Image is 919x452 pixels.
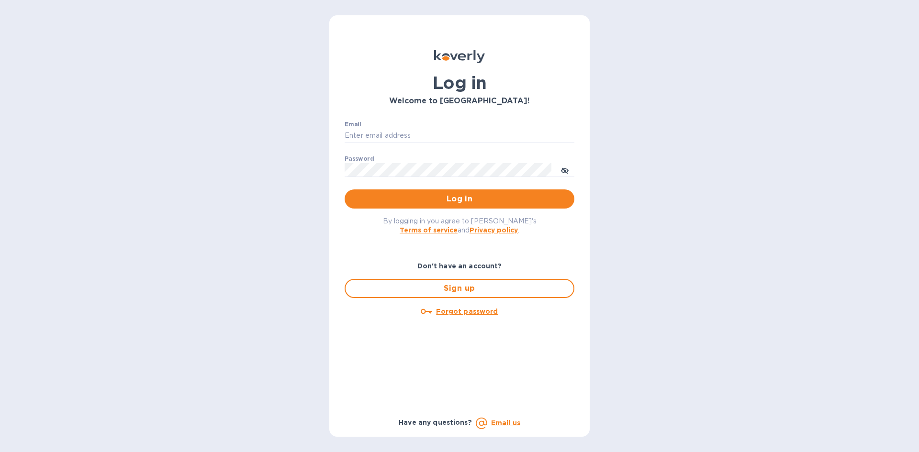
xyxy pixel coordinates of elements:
[345,121,361,127] label: Email
[345,279,574,298] button: Sign up
[491,419,520,427] a: Email us
[434,50,485,63] img: Koverly
[383,217,537,234] span: By logging in you agree to [PERSON_NAME]'s and .
[345,129,574,143] input: Enter email address
[417,262,502,270] b: Don't have an account?
[345,73,574,93] h1: Log in
[436,308,498,315] u: Forgot password
[345,156,374,162] label: Password
[352,193,567,205] span: Log in
[400,226,458,234] a: Terms of service
[470,226,518,234] a: Privacy policy
[353,283,566,294] span: Sign up
[345,97,574,106] h3: Welcome to [GEOGRAPHIC_DATA]!
[399,419,472,426] b: Have any questions?
[345,189,574,209] button: Log in
[555,160,574,179] button: toggle password visibility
